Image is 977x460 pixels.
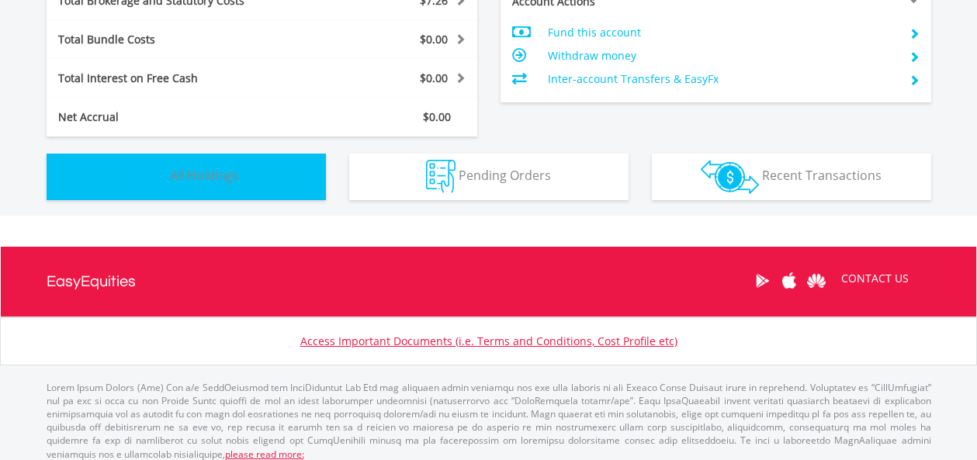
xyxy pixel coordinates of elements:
[47,71,298,86] div: Total Interest on Free Cash
[420,32,448,47] span: $0.00
[652,154,931,200] button: Recent Transactions
[47,109,298,125] div: Net Accrual
[803,257,830,305] a: Huawei
[762,167,882,184] span: Recent Transactions
[459,167,551,184] span: Pending Orders
[701,160,759,194] img: transactions-zar-wht.png
[349,154,629,200] button: Pending Orders
[47,154,326,200] button: All Holdings
[47,247,136,316] a: EasyEquities
[47,32,298,47] div: Total Bundle Costs
[300,334,677,348] a: Access Important Documents (i.e. Terms and Conditions, Cost Profile etc)
[548,67,896,91] td: Inter-account Transfers & EasyFx
[420,71,448,85] span: $0.00
[170,167,239,184] span: All Holdings
[423,109,451,124] span: $0.00
[830,257,920,300] a: CONTACT US
[548,44,896,67] td: Withdraw money
[749,257,776,305] a: Google Play
[426,160,456,193] img: pending_instructions-wht.png
[548,21,896,44] td: Fund this account
[133,160,167,193] img: holdings-wht.png
[776,257,803,305] a: Apple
